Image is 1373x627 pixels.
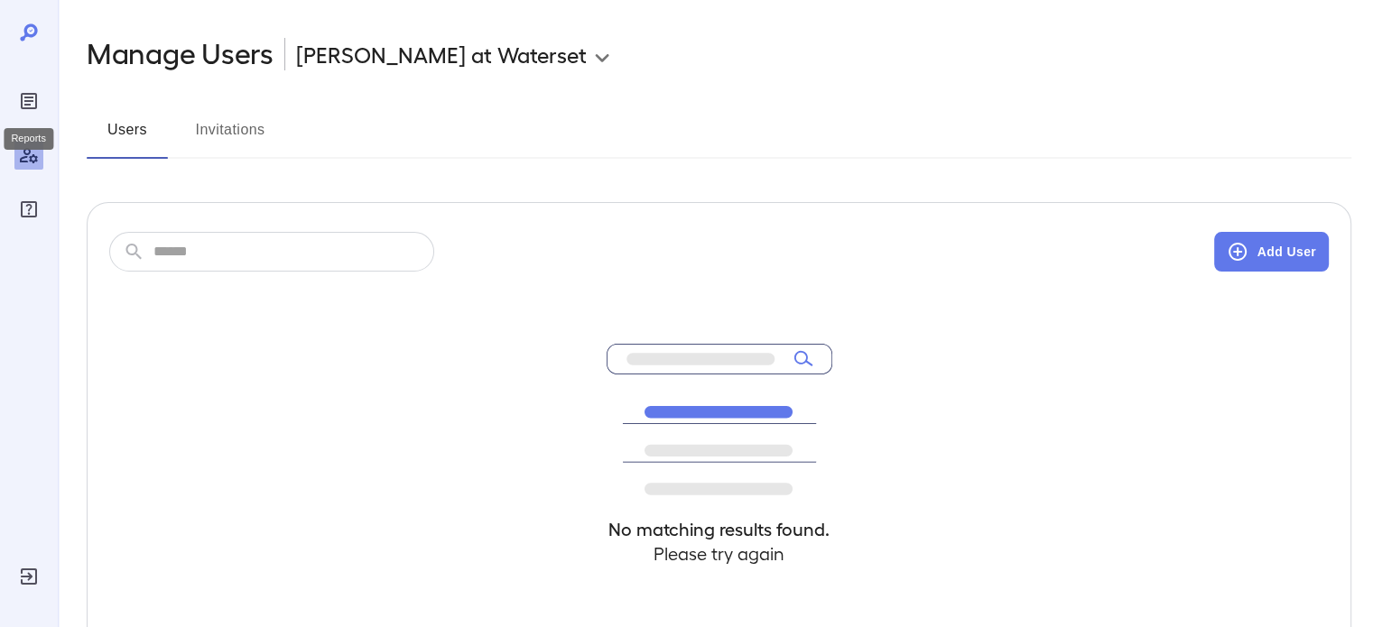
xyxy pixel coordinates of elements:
div: FAQ [14,195,43,224]
div: Manage Users [14,141,43,170]
h2: Manage Users [87,36,274,72]
h4: Please try again [607,541,832,566]
div: Log Out [14,562,43,591]
button: Add User [1214,232,1329,272]
button: Invitations [190,115,271,159]
div: Reports [14,87,43,115]
button: Users [87,115,168,159]
div: Reports [4,128,53,150]
h4: No matching results found. [607,517,832,541]
p: [PERSON_NAME] at Waterset [296,40,587,69]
